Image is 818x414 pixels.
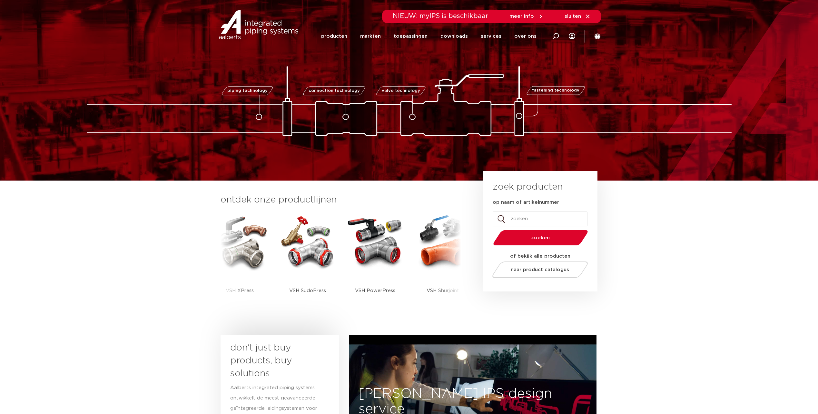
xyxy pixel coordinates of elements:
[221,193,461,206] h3: ontdek onze productlijnen
[230,341,318,380] h3: don’t just buy products, buy solutions
[493,181,563,193] h3: zoek producten
[382,89,420,93] span: valve technology
[511,267,569,272] span: naar product catalogus
[279,213,337,310] a: VSH SudoPress
[360,23,381,49] a: markten
[510,254,570,259] strong: of bekijk alle producten
[565,14,591,19] a: sluiten
[321,23,537,49] nav: Menu
[569,23,575,49] div: my IPS
[394,23,428,49] a: toepassingen
[226,271,254,310] p: VSH XPress
[440,23,468,49] a: downloads
[509,14,544,19] a: meer info
[565,14,581,19] span: sluiten
[393,13,488,19] span: NIEUW: myIPS is beschikbaar
[481,23,501,49] a: services
[532,89,579,93] span: fastening technology
[490,261,589,278] a: naar product catalogus
[308,89,360,93] span: connection technology
[514,23,537,49] a: over ons
[493,199,559,206] label: op naam of artikelnummer
[490,230,590,246] button: zoeken
[321,23,347,49] a: producten
[355,271,395,310] p: VSH PowerPress
[227,89,268,93] span: piping technology
[509,14,534,19] span: meer info
[289,271,326,310] p: VSH SudoPress
[493,212,587,226] input: zoeken
[211,213,269,310] a: VSH XPress
[427,271,459,310] p: VSH Shurjoint
[414,213,472,310] a: VSH Shurjoint
[510,235,571,240] span: zoeken
[346,213,404,310] a: VSH PowerPress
